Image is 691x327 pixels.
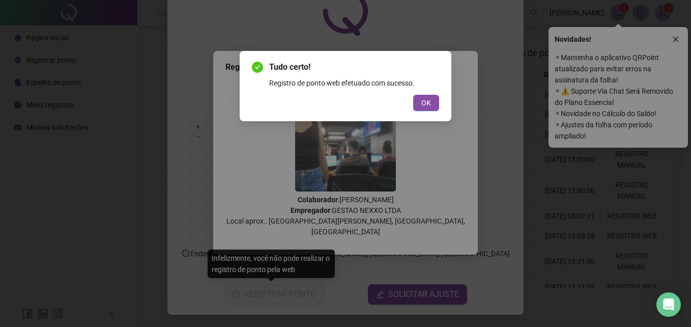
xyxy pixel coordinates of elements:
[269,77,439,89] div: Registro de ponto web efetuado com sucesso.
[252,62,263,73] span: check-circle
[656,292,681,317] div: Open Intercom Messenger
[269,61,439,73] span: Tudo certo!
[413,95,439,111] button: OK
[421,97,431,108] span: OK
